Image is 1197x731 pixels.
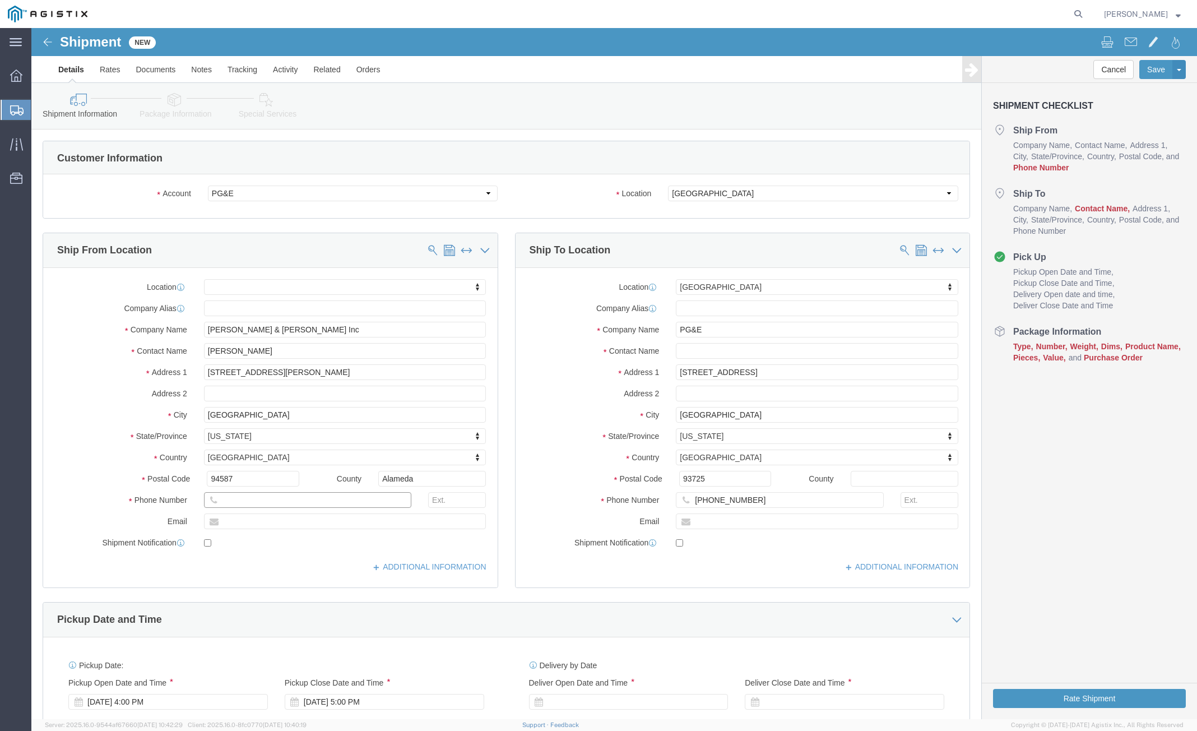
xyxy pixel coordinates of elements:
[31,28,1197,719] iframe: FS Legacy Container
[8,6,87,22] img: logo
[263,721,307,728] span: [DATE] 10:40:19
[522,721,550,728] a: Support
[1011,720,1184,730] span: Copyright © [DATE]-[DATE] Agistix Inc., All Rights Reserved
[137,721,183,728] span: [DATE] 10:42:29
[45,721,183,728] span: Server: 2025.16.0-9544af67660
[1104,8,1168,20] span: Lucero Lizaola
[550,721,579,728] a: Feedback
[1103,7,1181,21] button: [PERSON_NAME]
[188,721,307,728] span: Client: 2025.16.0-8fc0770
